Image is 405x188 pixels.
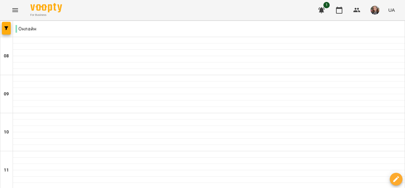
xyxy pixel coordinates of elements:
span: 1 [323,2,330,8]
p: Онлайн [16,25,36,33]
span: UA [388,7,395,13]
h6: 10 [4,129,9,136]
button: UA [386,4,397,16]
h6: 09 [4,91,9,98]
span: For Business [30,13,62,17]
h6: 11 [4,167,9,174]
img: Voopty Logo [30,3,62,12]
h6: 08 [4,53,9,60]
img: eab3ee43b19804faa4f6a12c6904e440.jpg [371,6,379,15]
button: Menu [8,3,23,18]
